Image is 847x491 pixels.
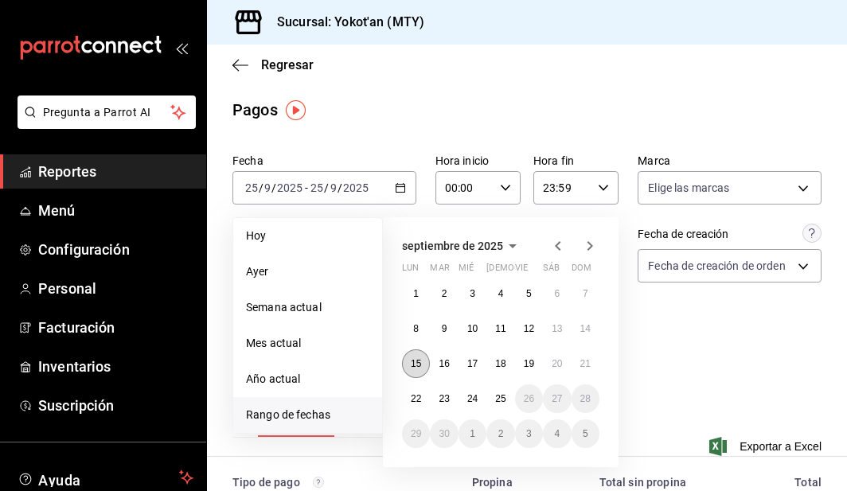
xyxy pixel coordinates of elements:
[261,57,314,72] span: Regresar
[430,384,458,413] button: 23 de septiembre de 2025
[402,314,430,343] button: 8 de septiembre de 2025
[232,57,314,72] button: Regresar
[459,263,474,279] abbr: miércoles
[580,358,591,369] abbr: 21 de septiembre de 2025
[271,181,276,194] span: /
[572,349,599,378] button: 21 de septiembre de 2025
[486,349,514,378] button: 18 de septiembre de 2025
[402,240,503,252] span: septiembre de 2025
[486,263,580,279] abbr: jueves
[524,323,534,334] abbr: 12 de septiembre de 2025
[486,279,514,308] button: 4 de septiembre de 2025
[430,263,449,279] abbr: martes
[430,314,458,343] button: 9 de septiembre de 2025
[330,181,338,194] input: --
[638,226,728,243] div: Fecha de creación
[305,181,308,194] span: -
[543,384,571,413] button: 27 de septiembre de 2025
[515,349,543,378] button: 19 de septiembre de 2025
[430,419,458,448] button: 30 de septiembre de 2025
[264,13,424,32] h3: Sucursal: Yokot'an (MTY)
[543,419,571,448] button: 4 de octubre de 2025
[246,299,369,316] span: Semana actual
[402,419,430,448] button: 29 de septiembre de 2025
[495,323,505,334] abbr: 11 de septiembre de 2025
[572,279,599,308] button: 7 de septiembre de 2025
[486,314,514,343] button: 11 de septiembre de 2025
[413,288,419,299] abbr: 1 de septiembre de 2025
[263,181,271,194] input: --
[246,335,369,352] span: Mes actual
[18,95,196,129] button: Pregunta a Parrot AI
[515,384,543,413] button: 26 de septiembre de 2025
[459,279,486,308] button: 3 de septiembre de 2025
[554,428,560,439] abbr: 4 de octubre de 2025
[402,279,430,308] button: 1 de septiembre de 2025
[543,314,571,343] button: 13 de septiembre de 2025
[310,181,324,194] input: --
[554,288,560,299] abbr: 6 de septiembre de 2025
[420,476,513,489] div: Propina
[246,407,369,423] span: Rango de fechas
[286,100,306,120] img: Tooltip marker
[442,323,447,334] abbr: 9 de septiembre de 2025
[232,98,278,122] div: Pagos
[38,278,193,299] span: Personal
[486,384,514,413] button: 25 de septiembre de 2025
[712,437,822,456] button: Exportar a Excel
[459,314,486,343] button: 10 de septiembre de 2025
[338,181,342,194] span: /
[38,395,193,416] span: Suscripción
[524,393,534,404] abbr: 26 de septiembre de 2025
[439,393,449,404] abbr: 23 de septiembre de 2025
[583,428,588,439] abbr: 5 de octubre de 2025
[515,263,528,279] abbr: viernes
[580,393,591,404] abbr: 28 de septiembre de 2025
[342,181,369,194] input: ----
[411,428,421,439] abbr: 29 de septiembre de 2025
[246,371,369,388] span: Año actual
[572,419,599,448] button: 5 de octubre de 2025
[515,419,543,448] button: 3 de octubre de 2025
[38,468,173,487] span: Ayuda
[467,358,478,369] abbr: 17 de septiembre de 2025
[538,476,686,489] div: Total sin propina
[38,239,193,260] span: Configuración
[486,419,514,448] button: 2 de octubre de 2025
[175,41,188,54] button: open_drawer_menu
[38,200,193,221] span: Menú
[572,314,599,343] button: 14 de septiembre de 2025
[515,279,543,308] button: 5 de septiembre de 2025
[244,181,259,194] input: --
[430,349,458,378] button: 16 de septiembre de 2025
[38,161,193,182] span: Reportes
[580,323,591,334] abbr: 14 de septiembre de 2025
[543,263,560,279] abbr: sábado
[470,428,475,439] abbr: 1 de octubre de 2025
[526,428,532,439] abbr: 3 de octubre de 2025
[38,356,193,377] span: Inventarios
[411,358,421,369] abbr: 15 de septiembre de 2025
[648,258,785,274] span: Fecha de creación de orden
[411,393,421,404] abbr: 22 de septiembre de 2025
[583,288,588,299] abbr: 7 de septiembre de 2025
[324,181,329,194] span: /
[543,349,571,378] button: 20 de septiembre de 2025
[648,180,729,196] span: Elige las marcas
[572,384,599,413] button: 28 de septiembre de 2025
[543,279,571,308] button: 6 de septiembre de 2025
[552,358,562,369] abbr: 20 de septiembre de 2025
[435,155,521,166] label: Hora inicio
[467,323,478,334] abbr: 10 de septiembre de 2025
[276,181,303,194] input: ----
[495,358,505,369] abbr: 18 de septiembre de 2025
[495,393,505,404] abbr: 25 de septiembre de 2025
[246,228,369,244] span: Hoy
[43,104,171,121] span: Pregunta a Parrot AI
[11,115,196,132] a: Pregunta a Parrot AI
[402,263,419,279] abbr: lunes
[430,279,458,308] button: 2 de septiembre de 2025
[572,263,591,279] abbr: domingo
